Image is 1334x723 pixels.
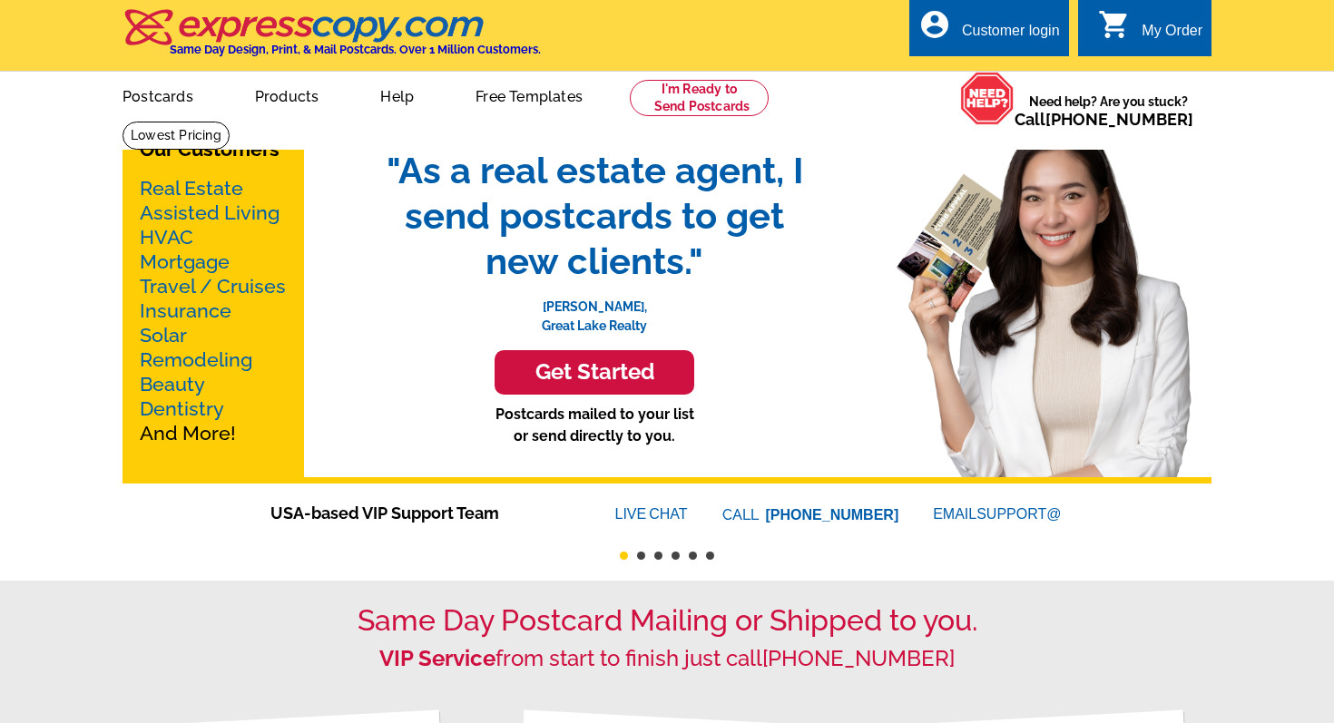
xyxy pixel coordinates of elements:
[140,348,252,371] a: Remodeling
[762,645,955,671] a: [PHONE_NUMBER]
[368,404,821,447] p: Postcards mailed to your list or send directly to you.
[351,73,443,116] a: Help
[368,148,821,284] span: "As a real estate agent, I send postcards to get new clients."
[140,176,287,445] p: And More!
[140,177,243,200] a: Real Estate
[766,507,899,523] a: [PHONE_NUMBER]
[962,23,1060,48] div: Customer login
[140,373,205,396] a: Beauty
[140,397,224,420] a: Dentistry
[1045,110,1193,129] a: [PHONE_NUMBER]
[123,22,541,56] a: Same Day Design, Print, & Mail Postcards. Over 1 Million Customers.
[960,72,1015,125] img: help
[123,646,1211,672] h2: from start to finish just call
[1142,23,1202,48] div: My Order
[933,506,1064,522] a: EMAILSUPPORT@
[140,226,193,249] a: HVAC
[654,552,662,560] button: 3 of 6
[379,645,495,671] strong: VIP Service
[672,552,680,560] button: 4 of 6
[368,350,821,395] a: Get Started
[226,73,348,116] a: Products
[1098,8,1131,41] i: shopping_cart
[976,503,1064,525] font: SUPPORT@
[1015,110,1193,129] span: Call
[140,201,280,224] a: Assisted Living
[140,324,187,347] a: Solar
[270,501,561,525] span: USA-based VIP Support Team
[446,73,612,116] a: Free Templates
[170,43,541,56] h4: Same Day Design, Print, & Mail Postcards. Over 1 Million Customers.
[368,284,821,336] p: [PERSON_NAME], Great Lake Realty
[918,20,1060,43] a: account_circle Customer login
[637,552,645,560] button: 2 of 6
[140,250,230,273] a: Mortgage
[689,552,697,560] button: 5 of 6
[615,506,688,522] a: LIVECHAT
[615,503,650,525] font: LIVE
[140,275,286,298] a: Travel / Cruises
[517,359,672,386] h3: Get Started
[123,603,1211,638] h1: Same Day Postcard Mailing or Shipped to you.
[93,73,222,116] a: Postcards
[706,552,714,560] button: 6 of 6
[620,552,628,560] button: 1 of 6
[918,8,951,41] i: account_circle
[140,299,231,322] a: Insurance
[1098,20,1202,43] a: shopping_cart My Order
[722,504,761,526] font: CALL
[1015,93,1202,129] span: Need help? Are you stuck?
